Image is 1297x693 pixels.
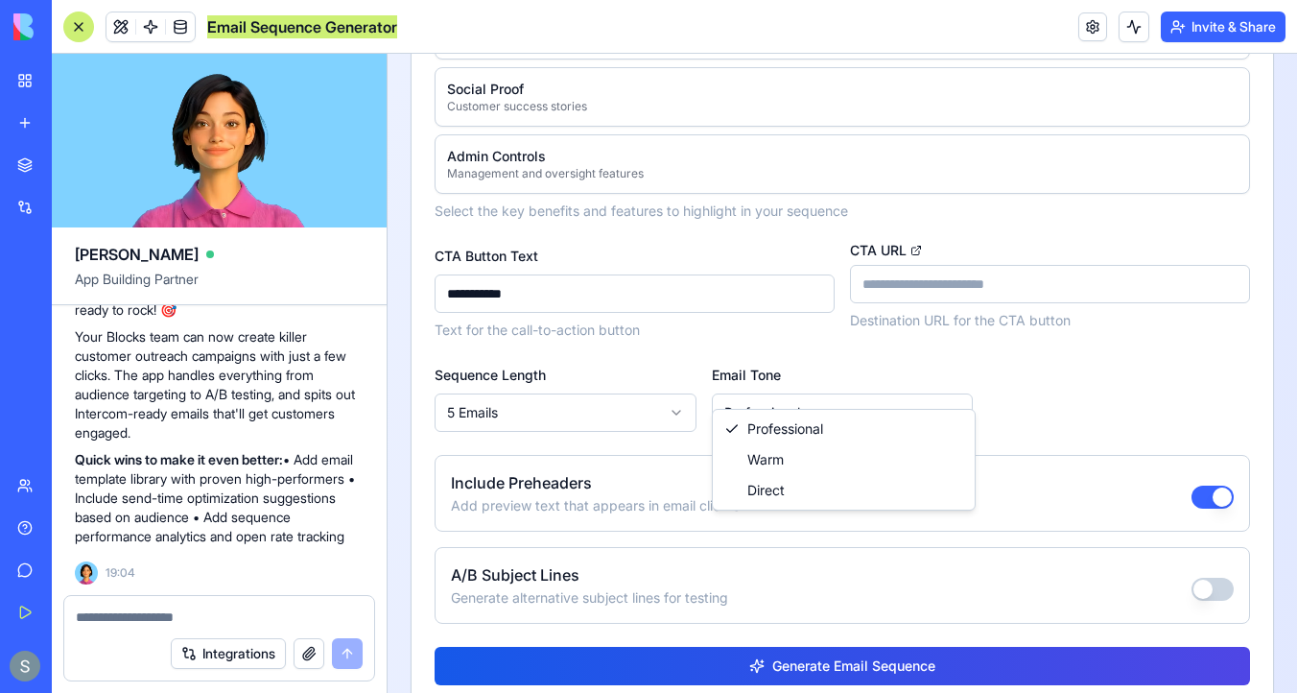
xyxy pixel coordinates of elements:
span: Email Sequence Generator [207,15,397,38]
strong: Quick wins to make it even better: [75,451,283,467]
span: Direct [360,427,397,446]
span: Professional [360,366,436,385]
button: Invite & Share [1161,12,1285,42]
img: ACg8ocKnDTHbS00rqwWSHQfXf8ia04QnQtz5EDX_Ef5UNrjqV-k=s96-c [10,651,40,681]
span: App Building Partner [75,270,364,304]
button: Integrations [171,638,286,669]
span: 19:04 [106,565,135,581]
p: Your Blocks team can now create killer customer outreach campaigns with just a few clicks. The ap... [75,327,364,442]
p: • Add email template library with proven high-performers • Include send-time optimization suggest... [75,450,364,546]
span: Warm [360,396,396,416]
span: [PERSON_NAME] [75,243,199,266]
img: logo [13,13,132,40]
img: Ella_00000_wcx2te.png [75,562,98,585]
